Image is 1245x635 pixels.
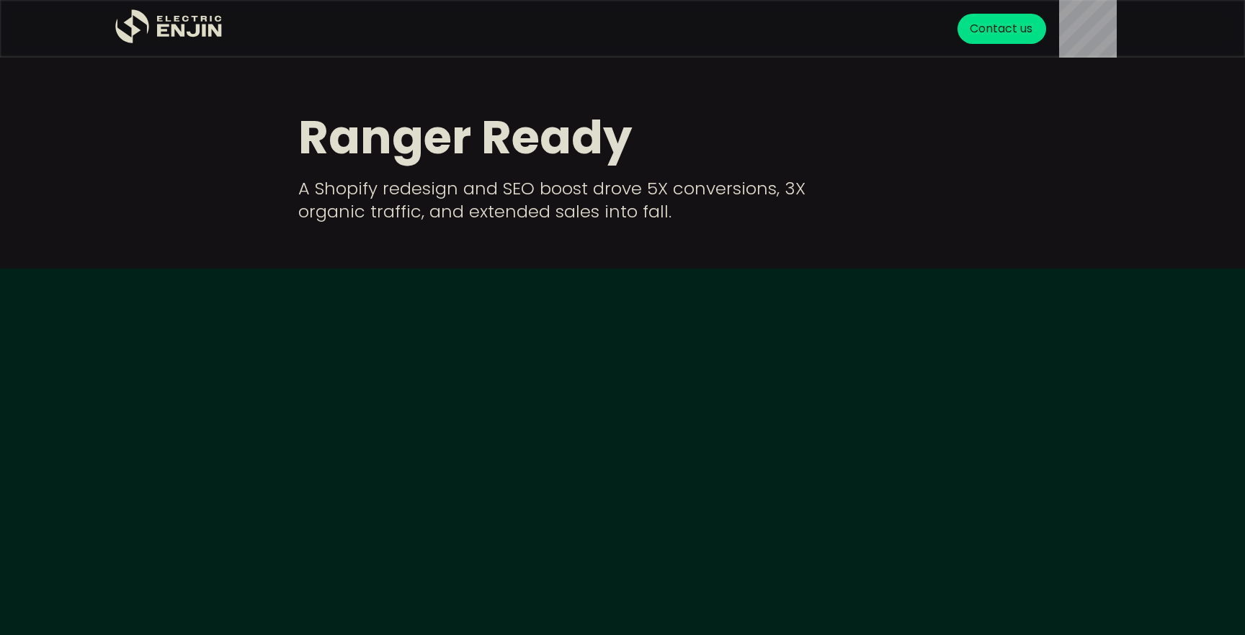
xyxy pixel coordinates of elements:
[970,20,1032,37] div: Contact us
[298,177,875,222] h1: A Shopify redesign and SEO boost drove 5X conversions, 3X organic traffic, and extended sales int...
[115,9,223,49] a: home
[958,14,1046,44] a: Contact us
[298,112,875,163] div: Ranger Ready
